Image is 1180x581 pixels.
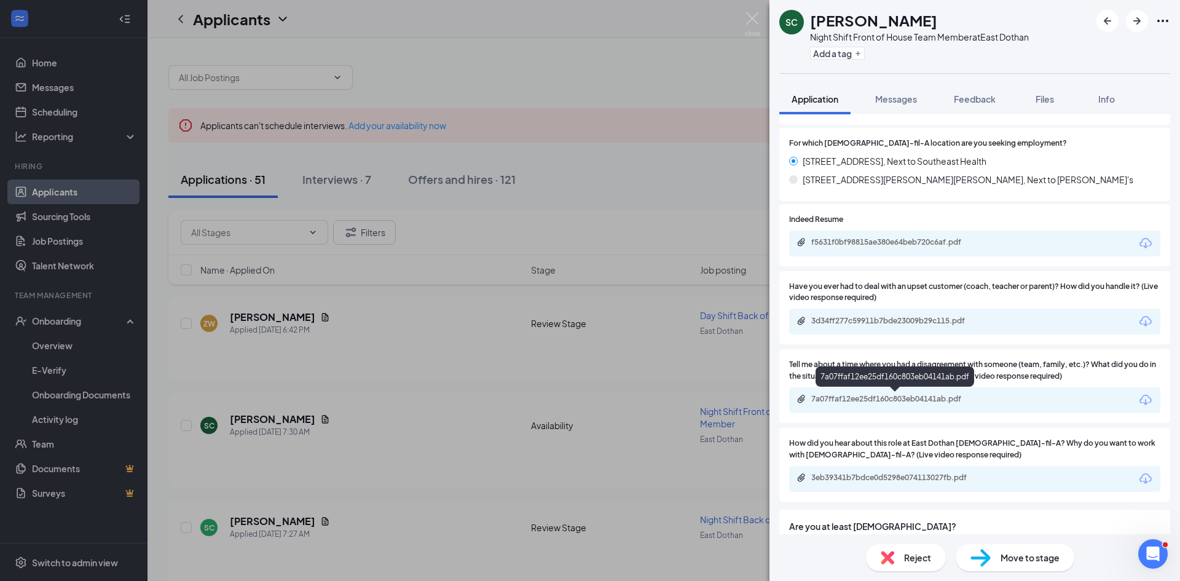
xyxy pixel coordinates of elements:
svg: Paperclip [796,394,806,404]
span: [STREET_ADDRESS], Next to Southeast Health [803,154,986,168]
svg: Paperclip [796,237,806,247]
span: Info [1098,93,1115,105]
button: ArrowLeftNew [1096,10,1119,32]
svg: ArrowRight [1130,14,1144,28]
span: Messages [875,93,917,105]
span: Are you at least [DEMOGRAPHIC_DATA]? [789,520,1160,533]
svg: ArrowLeftNew [1100,14,1115,28]
iframe: Intercom live chat [1138,539,1168,569]
div: Night Shift Front of House Team Member at East Dothan [810,31,1029,43]
div: 3eb39341b7bdce0d5298e074113027fb.pdf [811,473,983,483]
div: SC [785,16,798,28]
div: 3d34ff277c59911b7bde23009b29c115.pdf [811,316,983,326]
span: Application [792,93,838,105]
svg: Download [1138,236,1153,251]
a: Paperclipf5631f0bf98815ae380e64beb720c6af.pdf [796,237,996,249]
span: For which [DEMOGRAPHIC_DATA]-fil-A location are you seeking employment? [789,138,1067,149]
svg: Ellipses [1155,14,1170,28]
span: Tell me about a time where you had a disagreement with someone (team, family, etc.)? What did you... [789,359,1160,382]
svg: Download [1138,393,1153,408]
button: PlusAdd a tag [810,47,865,60]
svg: Paperclip [796,473,806,483]
div: f5631f0bf98815ae380e64beb720c6af.pdf [811,237,983,247]
svg: Plus [854,50,862,57]
div: 7a07ffaf12ee25df160c803eb04141ab.pdf [816,366,974,387]
a: Paperclip3d34ff277c59911b7bde23009b29c115.pdf [796,316,996,328]
a: Paperclip3eb39341b7bdce0d5298e074113027fb.pdf [796,473,996,484]
svg: Download [1138,314,1153,329]
button: ArrowRight [1126,10,1148,32]
span: Reject [904,551,931,564]
span: How did you hear about this role at East Dothan [DEMOGRAPHIC_DATA]-fil-A? Why do you want to work... [789,438,1160,461]
svg: Download [1138,472,1153,486]
span: Files [1036,93,1054,105]
a: Paperclip7a07ffaf12ee25df160c803eb04141ab.pdf [796,394,996,406]
span: Have you ever had to deal with an upset customer (coach, teacher or parent)? How did you handle i... [789,281,1160,304]
div: 7a07ffaf12ee25df160c803eb04141ab.pdf [811,394,983,404]
span: Indeed Resume [789,214,843,226]
span: [STREET_ADDRESS][PERSON_NAME][PERSON_NAME], Next to [PERSON_NAME]'s [803,173,1133,186]
span: Move to stage [1001,551,1060,564]
h1: [PERSON_NAME] [810,10,937,31]
svg: Paperclip [796,316,806,326]
span: Feedback [954,93,996,105]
